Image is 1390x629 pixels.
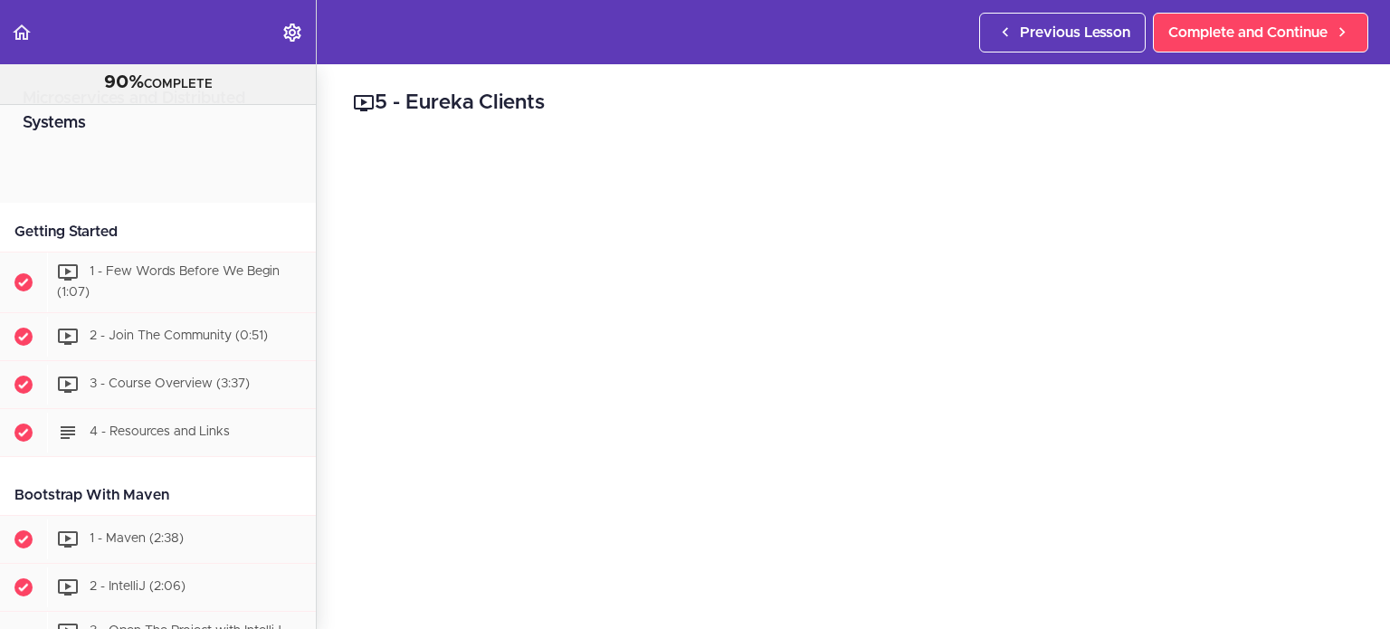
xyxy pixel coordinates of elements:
span: 90% [104,73,144,91]
span: Complete and Continue [1168,22,1328,43]
h2: 5 - Eureka Clients [353,88,1354,119]
span: 2 - Join The Community (0:51) [90,329,268,342]
a: Previous Lesson [979,13,1146,52]
span: 1 - Few Words Before We Begin (1:07) [57,265,280,299]
span: 3 - Course Overview (3:37) [90,377,250,390]
span: Previous Lesson [1020,22,1130,43]
svg: Back to course curriculum [11,22,33,43]
a: Complete and Continue [1153,13,1368,52]
span: 2 - IntelliJ (2:06) [90,580,186,593]
span: 4 - Resources and Links [90,425,230,438]
div: COMPLETE [23,71,293,95]
span: 1 - Maven (2:38) [90,532,184,545]
svg: Settings Menu [281,22,303,43]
